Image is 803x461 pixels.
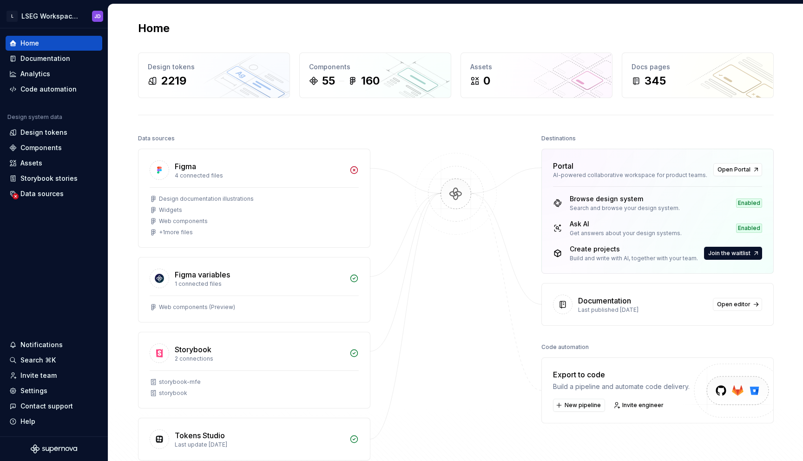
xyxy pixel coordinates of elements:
div: Design documentation illustrations [159,195,254,203]
div: Figma [175,161,196,172]
div: LSEG Workspace Design System [21,12,81,21]
a: Components55160 [299,53,451,98]
a: Storybook2 connectionsstorybook-mfestorybook [138,332,370,408]
a: Figma4 connected filesDesign documentation illustrationsWidgetsWeb components+1more files [138,149,370,248]
div: Assets [470,62,603,72]
div: Last update [DATE] [175,441,344,448]
a: Figma variables1 connected filesWeb components (Preview) [138,257,370,323]
a: Assets [6,156,102,171]
div: Code automation [541,341,589,354]
div: 4 connected files [175,172,344,179]
div: 0 [483,73,490,88]
div: Create projects [570,244,698,254]
span: New pipeline [565,402,601,409]
div: Web components (Preview) [159,303,235,311]
div: 2219 [161,73,186,88]
div: Notifications [20,340,63,349]
div: L [7,11,18,22]
div: Home [20,39,39,48]
div: Enabled [736,224,762,233]
a: Settings [6,383,102,398]
a: Documentation [6,51,102,66]
button: Notifications [6,337,102,352]
a: Components [6,140,102,155]
a: Assets0 [461,53,612,98]
div: Tokens Studio [175,430,225,441]
div: Export to code [553,369,690,380]
div: Docs pages [632,62,764,72]
button: New pipeline [553,399,605,412]
div: Build and write with AI, together with your team. [570,255,698,262]
div: Documentation [20,54,70,63]
div: Get answers about your design systems. [570,230,682,237]
a: Design tokens [6,125,102,140]
div: Web components [159,217,208,225]
button: Join the waitlist [704,247,762,260]
div: Enabled [736,198,762,208]
div: storybook-mfe [159,378,201,386]
a: Home [6,36,102,51]
button: Contact support [6,399,102,414]
button: Help [6,414,102,429]
a: Docs pages345 [622,53,774,98]
div: Design system data [7,113,62,121]
div: Help [20,417,35,426]
a: Design tokens2219 [138,53,290,98]
div: 2 connections [175,355,344,362]
div: Components [20,143,62,152]
div: Code automation [20,85,77,94]
div: Build a pipeline and automate code delivery. [553,382,690,391]
a: Code automation [6,82,102,97]
div: Analytics [20,69,50,79]
div: Data sources [138,132,175,145]
div: Components [309,62,441,72]
a: Open Portal [713,163,762,176]
a: Invite team [6,368,102,383]
div: + 1 more files [159,229,193,236]
div: 55 [322,73,335,88]
button: Search ⌘K [6,353,102,368]
a: Analytics [6,66,102,81]
div: Contact support [20,402,73,411]
a: Tokens StudioLast update [DATE] [138,418,370,461]
div: Data sources [20,189,64,198]
div: Destinations [541,132,576,145]
a: Storybook stories [6,171,102,186]
div: Search ⌘K [20,356,56,365]
span: Open editor [717,301,750,308]
div: 160 [361,73,380,88]
div: AI-powered collaborative workspace for product teams. [553,171,708,179]
button: LLSEG Workspace Design SystemJD [2,6,106,26]
span: Open Portal [717,166,750,173]
div: Storybook stories [20,174,78,183]
h2: Home [138,21,170,36]
div: Portal [553,160,573,171]
div: Invite team [20,371,57,380]
div: Design tokens [148,62,280,72]
div: Browse design system [570,194,680,204]
a: Open editor [713,298,762,311]
a: Data sources [6,186,102,201]
span: Invite engineer [622,402,664,409]
span: Join the waitlist [708,250,750,257]
div: storybook [159,389,187,397]
a: Invite engineer [611,399,668,412]
div: Assets [20,158,42,168]
svg: Supernova Logo [31,444,77,454]
div: Design tokens [20,128,67,137]
div: 345 [645,73,666,88]
div: Settings [20,386,47,395]
div: Last published [DATE] [578,306,707,314]
div: Search and browse your design system. [570,204,680,212]
div: Figma variables [175,269,230,280]
div: Widgets [159,206,182,214]
div: Storybook [175,344,211,355]
div: 1 connected files [175,280,344,288]
div: Documentation [578,295,631,306]
div: JD [94,13,101,20]
div: Ask AI [570,219,682,229]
